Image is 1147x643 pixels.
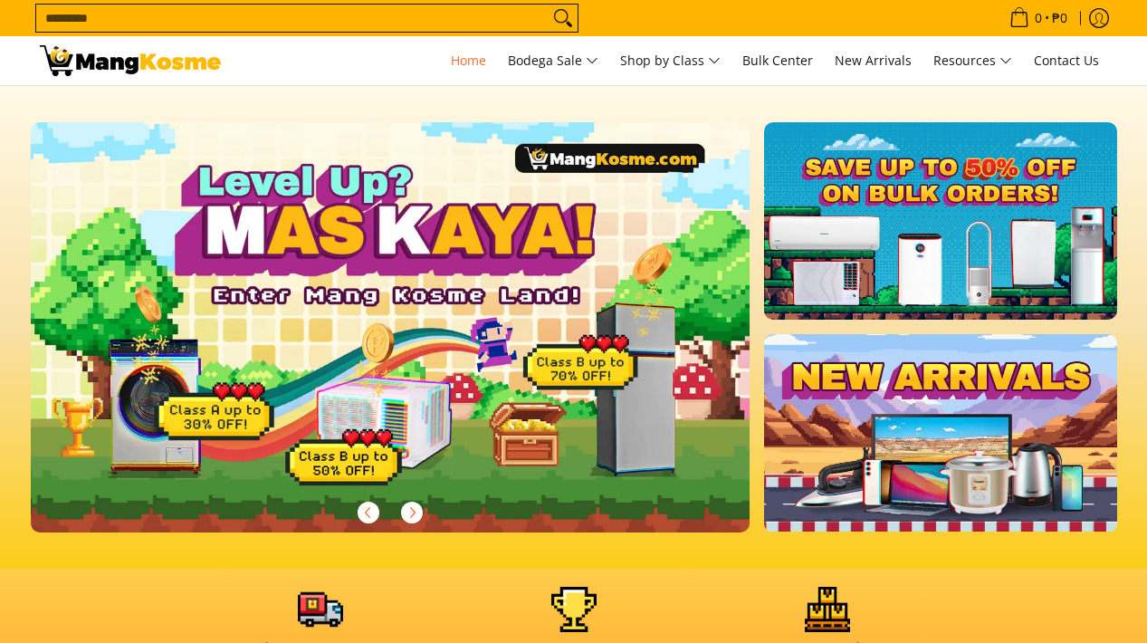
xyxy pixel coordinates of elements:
[499,36,607,85] a: Bodega Sale
[611,36,730,85] a: Shop by Class
[549,5,578,32] button: Search
[835,52,912,69] span: New Arrivals
[924,36,1021,85] a: Resources
[620,50,721,72] span: Shop by Class
[1032,12,1045,24] span: 0
[239,36,1108,85] nav: Main Menu
[442,36,495,85] a: Home
[1025,36,1108,85] a: Contact Us
[40,45,221,76] img: Mang Kosme: Your Home Appliances Warehouse Sale Partner!
[1049,12,1070,24] span: ₱0
[349,493,388,533] button: Previous
[31,122,750,533] img: Gaming desktop banner
[742,52,813,69] span: Bulk Center
[1034,52,1099,69] span: Contact Us
[392,493,432,533] button: Next
[508,50,598,72] span: Bodega Sale
[1004,8,1073,28] span: •
[733,36,822,85] a: Bulk Center
[933,50,1012,72] span: Resources
[826,36,921,85] a: New Arrivals
[451,52,486,69] span: Home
